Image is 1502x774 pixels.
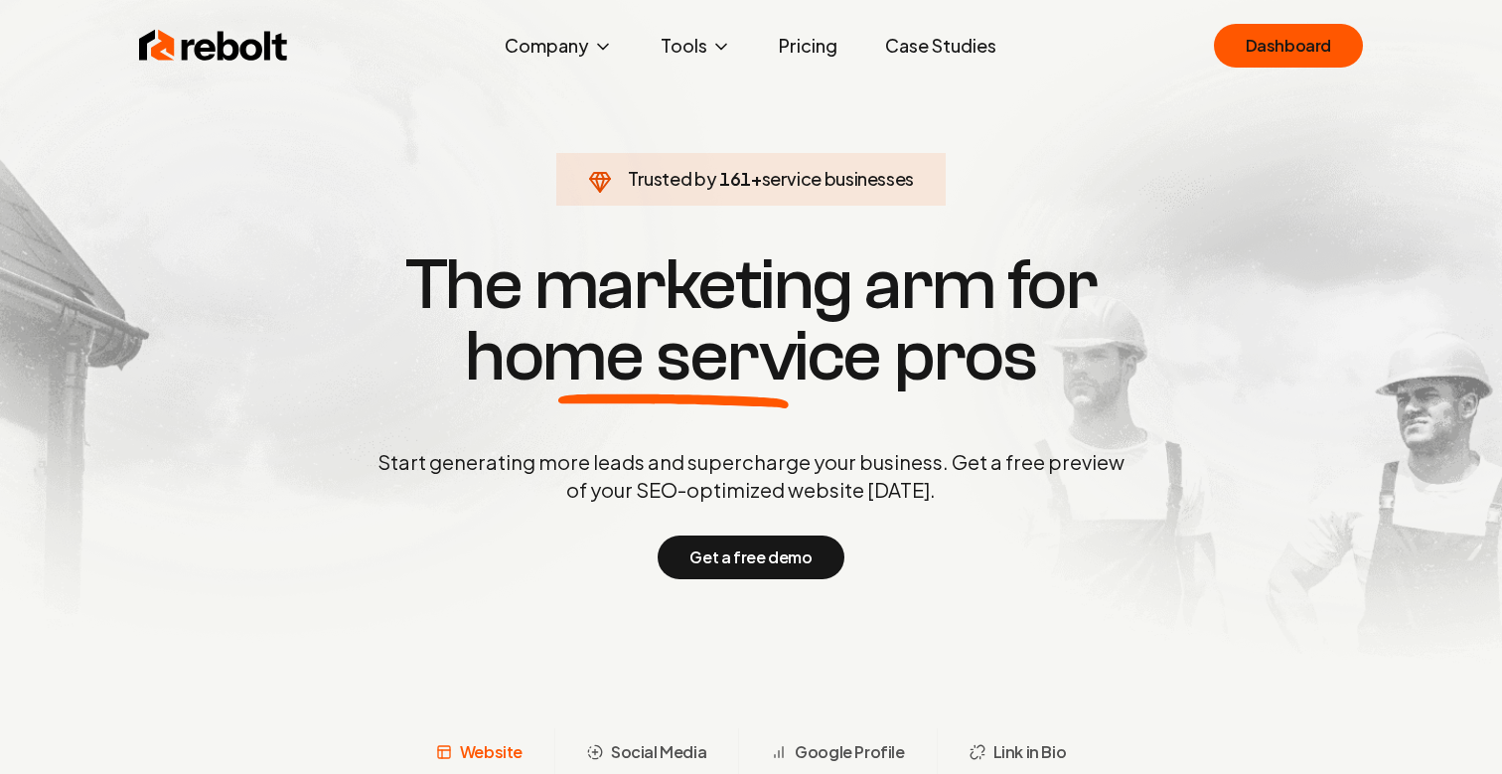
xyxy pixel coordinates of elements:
[611,740,706,764] span: Social Media
[628,167,716,190] span: Trusted by
[374,448,1128,504] p: Start generating more leads and supercharge your business. Get a free preview of your SEO-optimiz...
[763,26,853,66] a: Pricing
[1214,24,1363,68] a: Dashboard
[139,26,288,66] img: Rebolt Logo
[751,167,762,190] span: +
[489,26,629,66] button: Company
[645,26,747,66] button: Tools
[274,249,1228,392] h1: The marketing arm for pros
[465,321,881,392] span: home service
[869,26,1012,66] a: Case Studies
[460,740,523,764] span: Website
[719,165,751,193] span: 161
[795,740,904,764] span: Google Profile
[658,536,843,579] button: Get a free demo
[993,740,1067,764] span: Link in Bio
[762,167,915,190] span: service businesses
